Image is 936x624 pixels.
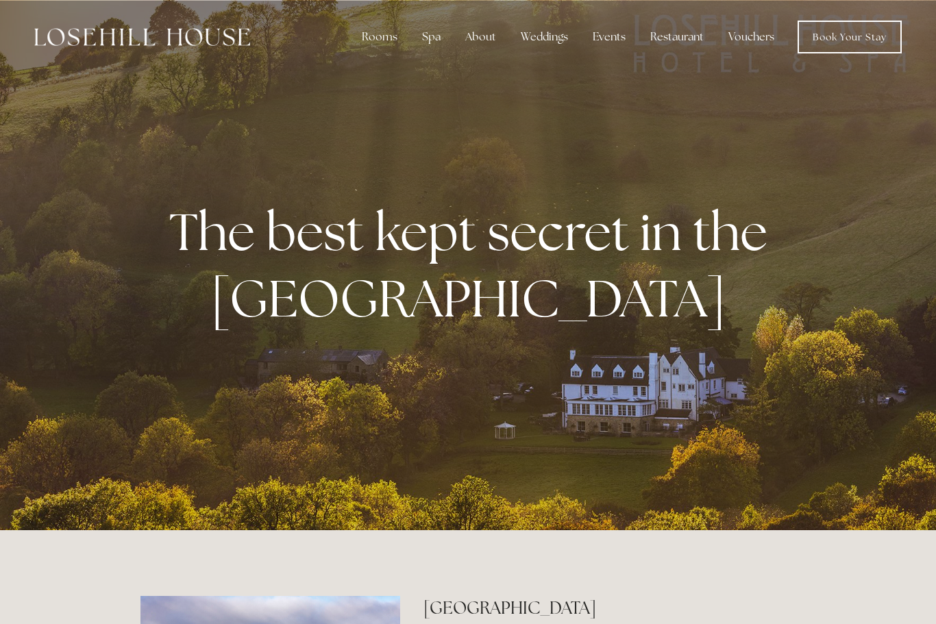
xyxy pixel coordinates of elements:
img: Losehill House [34,28,250,46]
a: Book Your Stay [798,21,902,53]
div: Rooms [351,23,408,51]
div: Spa [411,23,452,51]
div: Weddings [510,23,579,51]
div: About [454,23,507,51]
h2: [GEOGRAPHIC_DATA] [423,596,796,620]
div: Events [582,23,637,51]
a: Vouchers [717,23,785,51]
div: Restaurant [639,23,715,51]
strong: The best kept secret in the [GEOGRAPHIC_DATA] [169,198,778,332]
